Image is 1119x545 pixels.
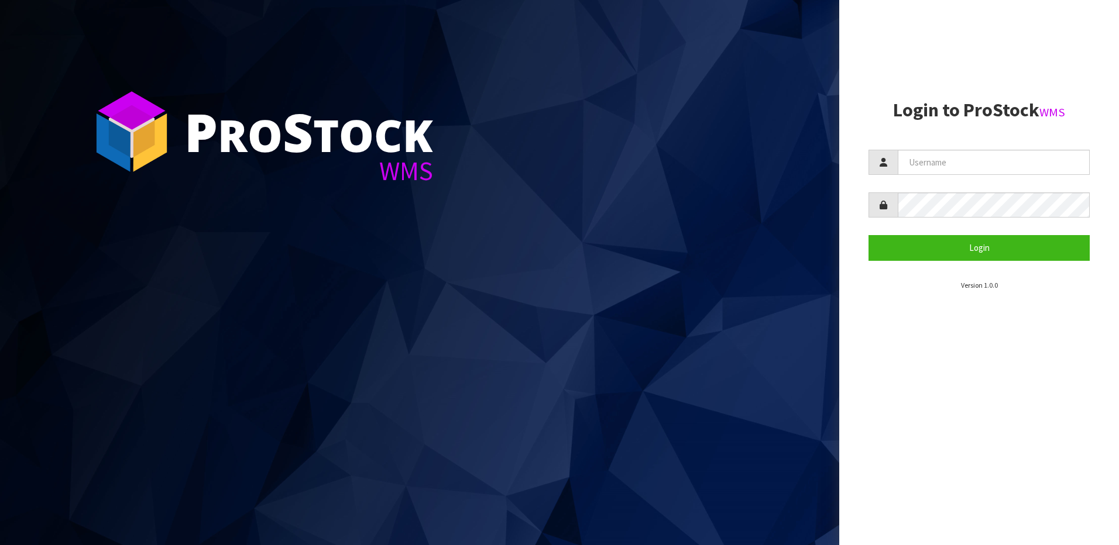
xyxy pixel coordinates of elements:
small: WMS [1039,105,1065,120]
img: ProStock Cube [88,88,176,175]
div: ro tock [184,105,433,158]
span: S [283,96,313,167]
small: Version 1.0.0 [961,281,998,289]
button: Login [869,235,1090,260]
input: Username [898,150,1090,175]
h2: Login to ProStock [869,100,1090,120]
div: WMS [184,158,433,184]
span: P [184,96,218,167]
